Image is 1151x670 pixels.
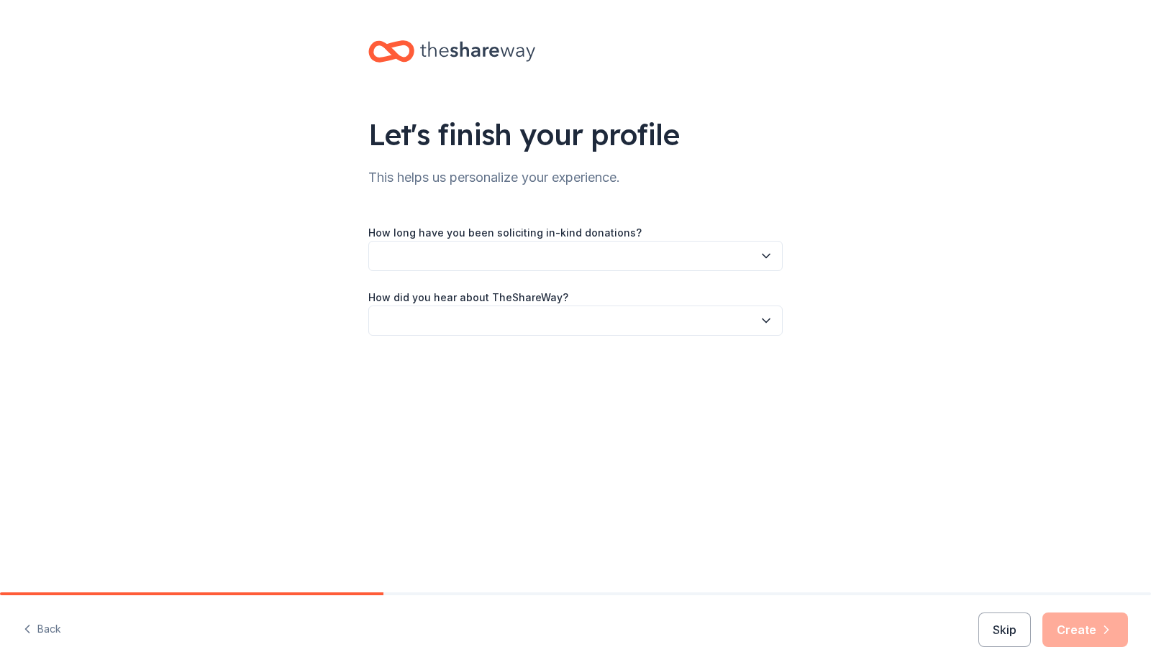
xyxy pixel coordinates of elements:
button: Skip [978,612,1031,647]
div: This helps us personalize your experience. [368,166,783,189]
label: How long have you been soliciting in-kind donations? [368,226,642,240]
label: How did you hear about TheShareWay? [368,290,568,305]
div: Let's finish your profile [368,114,783,155]
button: Back [23,615,61,645]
